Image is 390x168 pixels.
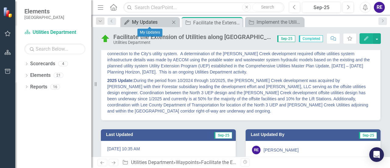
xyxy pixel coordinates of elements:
img: On Schedule or Complete [101,34,110,44]
span: During the period from 10/2024 through 10/2025, the [PERSON_NAME] Creek development was acquired ... [107,78,368,113]
a: Scorecards [30,60,55,67]
span: Sep-25 [359,132,377,139]
div: Facilitate the Extension of Utilities along [GEOGRAPHIC_DATA] to Serve the [PERSON_NAME] Creek De... [113,34,271,40]
input: Search ClearPoint... [123,2,284,13]
div: [DATE] 10:35 AM [101,141,236,159]
a: Utilities Department [24,29,85,36]
span: Search [261,5,274,9]
div: RE [252,146,261,154]
h3: Last Updated By [251,132,332,137]
div: 21 [54,73,63,78]
button: RE [374,2,385,13]
div: [PERSON_NAME] [264,147,299,153]
a: My Updates [122,18,170,26]
input: Search Below... [24,44,85,54]
h3: Last Updated [106,132,181,137]
a: Utilities Department [131,159,173,165]
img: ClearPoint Strategy [3,7,14,18]
div: Utilities Department [113,40,271,45]
div: Facilitate the Extension of Utilities along [GEOGRAPHIC_DATA] to Serve the [PERSON_NAME] Creek De... [193,19,241,27]
small: [GEOGRAPHIC_DATA] [24,15,64,20]
div: 16 [50,84,60,89]
div: 4 [58,61,68,66]
a: Implement the Utilities Master Plan [246,18,302,26]
button: Search [252,3,283,12]
div: Sep-25 [304,4,339,11]
div: Implement the Utilities Master Plan [257,18,302,26]
a: Reports [30,84,47,91]
div: » » [122,159,236,166]
a: Elements [30,72,51,79]
span: Sep-25 [214,132,232,139]
div: My Updates [132,18,170,26]
strong: 2025 Update: [107,78,134,83]
button: Sep-25 [302,2,341,13]
div: My Updates [137,29,162,37]
div: Open Intercom Messenger [369,147,384,162]
span: Elements [24,8,64,15]
span: Completed [299,35,323,42]
span: Sep-25 [277,35,295,42]
a: Waypoints [176,159,199,165]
